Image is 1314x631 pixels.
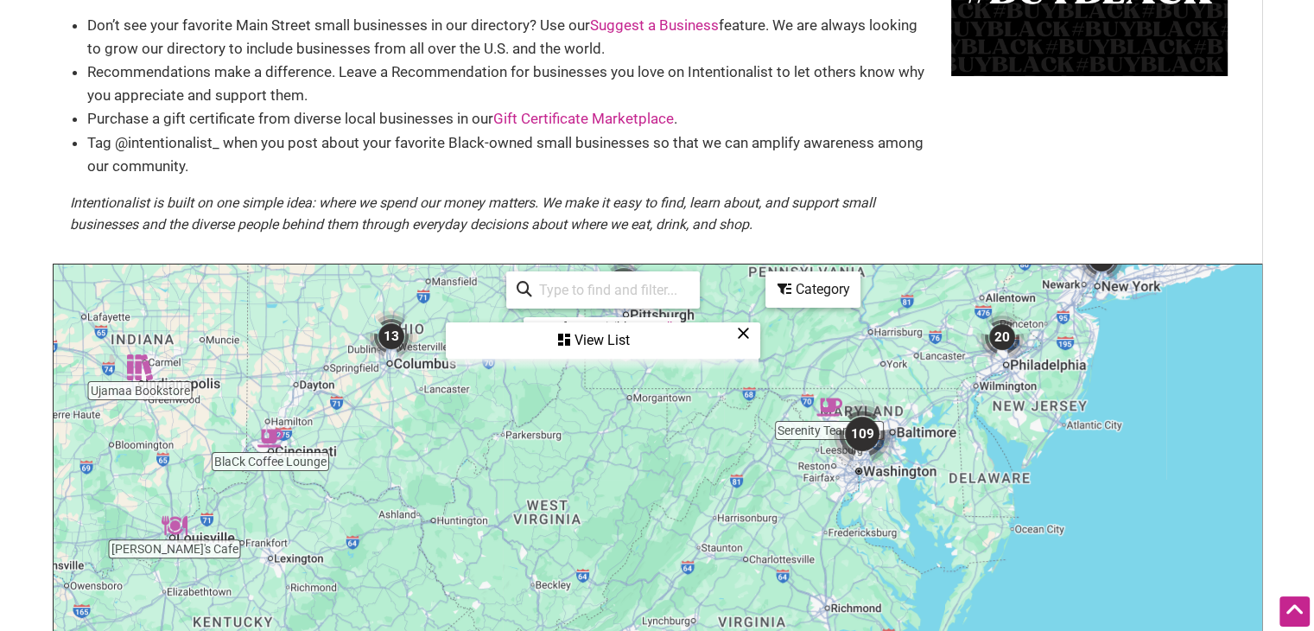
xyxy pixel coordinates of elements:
div: 20 [969,304,1035,370]
a: Gift Certificate Marketplace [493,110,674,127]
a: Suggest a Business [590,16,719,34]
div: BlaCk Coffee Lounge [251,418,290,458]
div: 13 [359,303,424,369]
div: Type to search and filter [506,271,700,309]
div: Scroll Back to Top [1279,596,1310,627]
li: Purchase a gift certificate from diverse local businesses in our . [87,107,934,131]
div: Shirley Mae's Cafe [155,506,194,545]
div: 109 [821,392,904,475]
div: Filter by category [765,271,860,308]
a: See All [638,320,672,334]
div: 206 of 1014 visible [532,320,632,334]
div: View List [448,324,759,357]
li: Recommendations make a difference. Leave a Recommendation for businesses you love on Intentionali... [87,61,934,107]
div: Serenity Tearoom & Fine Dining [809,387,849,427]
li: Tag @intentionalist_ when you post about your favorite Black-owned small businesses so that we ca... [87,131,934,178]
li: Don’t see your favorite Main Street small businesses in our directory? Use our feature. We are al... [87,14,934,61]
input: Type to find and filter... [532,273,689,307]
div: Ujamaa Bookstore [120,347,160,387]
div: Category [767,273,859,306]
em: Intentionalist is built on one simple idea: where we spend our money matters. We make it easy to ... [70,194,875,233]
div: See a list of the visible businesses [446,322,760,359]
